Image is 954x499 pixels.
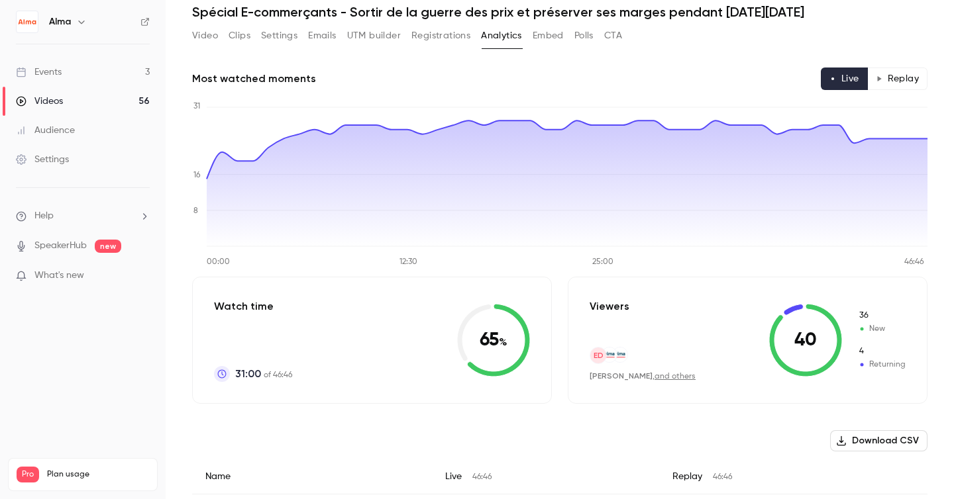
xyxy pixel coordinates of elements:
span: Returning [858,359,906,371]
span: 31:00 [235,366,261,382]
button: Download CSV [830,430,927,451]
tspan: 8 [193,207,198,215]
div: Videos [16,95,63,108]
p: Watch time [214,298,292,314]
h2: Most watched moments [192,71,316,87]
button: Live [821,68,868,90]
tspan: 12:30 [399,258,417,266]
span: New [858,310,906,322]
span: What's new [34,269,84,283]
button: Embed [533,25,564,46]
span: ED [594,349,604,361]
a: SpeakerHub [34,239,87,253]
img: getalma.eu [602,347,617,362]
span: new [95,240,121,253]
button: Replay [867,68,927,90]
img: getalma.eu [613,347,627,362]
button: Clips [229,25,250,46]
button: CTA [604,25,622,46]
p: Viewers [590,298,629,314]
tspan: 31 [193,103,200,111]
button: Registrations [411,25,470,46]
div: Live [432,459,659,494]
p: of 46:46 [235,366,292,382]
div: Events [16,66,62,79]
button: Analytics [481,25,522,46]
div: Audience [16,124,75,137]
a: and others [655,373,696,381]
button: UTM builder [347,25,401,46]
tspan: 16 [193,171,201,179]
span: [PERSON_NAME] [590,371,653,381]
iframe: Noticeable Trigger [134,270,150,282]
img: Alma [17,11,38,32]
tspan: 25:00 [592,258,613,266]
button: Polls [574,25,594,46]
div: Replay [659,459,927,494]
div: , [590,371,696,382]
div: Settings [16,153,69,166]
span: Help [34,209,54,223]
span: 46:46 [472,473,492,481]
h1: Spécial E-commerçants - Sortir de la guerre des prix et préserver ses marges pendant [DATE][DATE] [192,4,927,20]
span: Returning [858,345,906,357]
button: Video [192,25,218,46]
span: Pro [17,467,39,482]
span: Plan usage [47,469,149,480]
span: 46:46 [713,473,732,481]
tspan: 00:00 [207,258,230,266]
h6: Alma [49,15,71,28]
button: Emails [308,25,336,46]
span: New [858,323,906,335]
div: Name [192,459,432,494]
tspan: 46:46 [904,258,924,266]
li: help-dropdown-opener [16,209,150,223]
button: Settings [261,25,297,46]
